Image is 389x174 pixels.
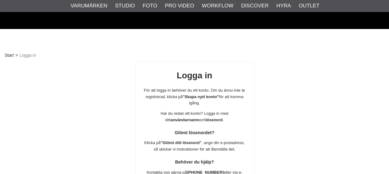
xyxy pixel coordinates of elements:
[206,118,223,122] strong: lösenord
[143,87,246,106] p: För att logga in behöver du ett konto. Om du ännu inte är registrerad, klicka på för att komma ig...
[143,110,246,123] p: Har du redan ett konto? Logga in med ditt och .
[165,2,194,10] a: Pro Video
[183,94,219,99] strong: "Skapa nytt konto"
[171,118,199,122] strong: användarnamn
[202,2,233,10] a: Workflow
[5,52,14,59] a: Start
[115,2,135,10] a: Studio
[299,2,319,10] a: Outlet
[71,2,107,10] a: Varumärken
[161,140,201,145] strong: "Glömt ditt lösenord"
[241,2,269,10] a: Discover
[276,2,291,10] a: Hyra
[175,159,214,164] strong: Behöver du hjälp?
[143,140,246,153] p: Klicka på , ange din e-postadress, så skickar vi instruktioner för att återställa det.
[19,52,36,59] span: Logga in
[143,70,246,82] h1: Logga in
[143,2,157,10] a: Foto
[15,52,18,59] span: >
[175,130,214,135] strong: Glömt lösenordet?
